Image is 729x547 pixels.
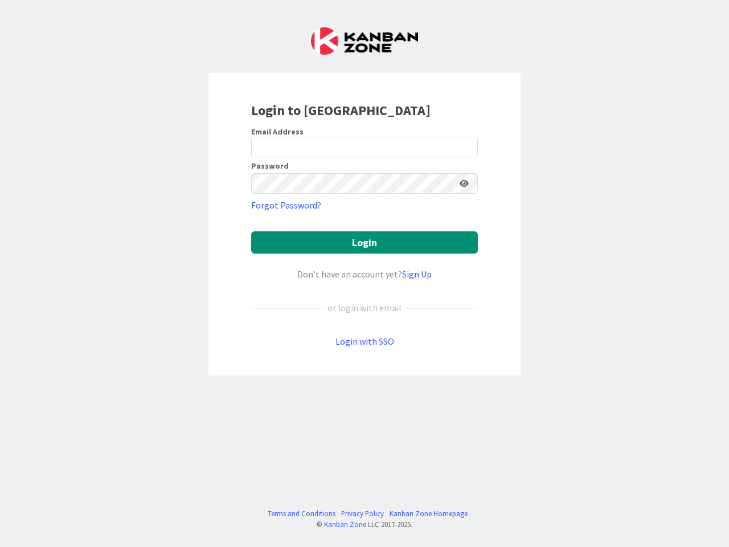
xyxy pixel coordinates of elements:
[251,198,321,212] a: Forgot Password?
[341,508,384,519] a: Privacy Policy
[251,162,289,170] label: Password
[390,508,468,519] a: Kanban Zone Homepage
[268,508,335,519] a: Terms and Conditions
[311,27,418,55] img: Kanban Zone
[402,268,432,280] a: Sign Up
[325,301,404,315] div: or login with email
[324,520,366,529] a: Kanban Zone
[262,519,468,530] div: © LLC 2017- 2025 .
[251,267,478,281] div: Don’t have an account yet?
[335,336,394,347] a: Login with SSO
[251,231,478,254] button: Login
[251,126,304,137] label: Email Address
[251,101,431,119] b: Login to [GEOGRAPHIC_DATA]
